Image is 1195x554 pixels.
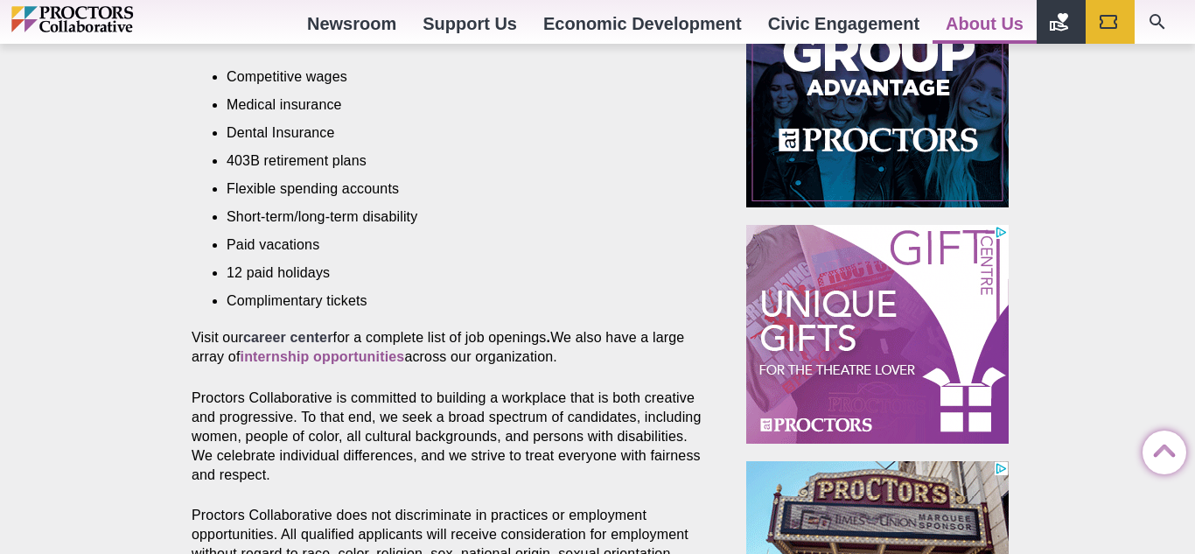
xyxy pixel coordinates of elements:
[1143,431,1178,466] a: Back to Top
[227,95,680,115] li: Medical insurance
[11,6,208,32] img: Proctors logo
[227,123,680,143] li: Dental Insurance
[227,151,680,171] li: 403B retirement plans
[227,235,680,255] li: Paid vacations
[227,67,680,87] li: Competitive wages
[227,291,680,311] li: Complimentary tickets
[192,389,706,485] p: Proctors Collaborative is committed to building a workplace that is both creative and progressive...
[192,328,706,367] p: Visit our for a complete list of job openings We also have a large array of across our organization.
[241,349,405,364] a: internship opportunities
[227,179,680,199] li: Flexible spending accounts
[746,225,1009,444] iframe: Advertisement
[227,207,680,227] li: Short-term/long-term disability
[243,330,333,345] a: career center
[547,330,551,345] strong: .
[227,263,680,283] li: 12 paid holidays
